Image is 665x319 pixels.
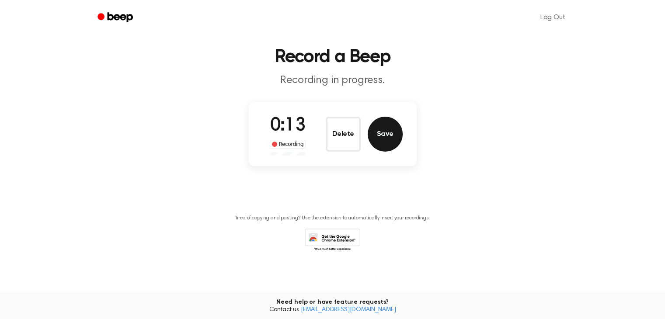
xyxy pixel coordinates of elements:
[91,9,141,26] a: Beep
[5,306,660,314] span: Contact us
[165,73,501,88] p: Recording in progress.
[368,117,403,152] button: Save Audio Record
[270,140,306,149] div: Recording
[270,117,305,135] span: 0:13
[532,7,574,28] a: Log Out
[326,117,361,152] button: Delete Audio Record
[301,307,396,313] a: [EMAIL_ADDRESS][DOMAIN_NAME]
[235,215,430,222] p: Tired of copying and pasting? Use the extension to automatically insert your recordings.
[109,48,557,66] h1: Record a Beep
